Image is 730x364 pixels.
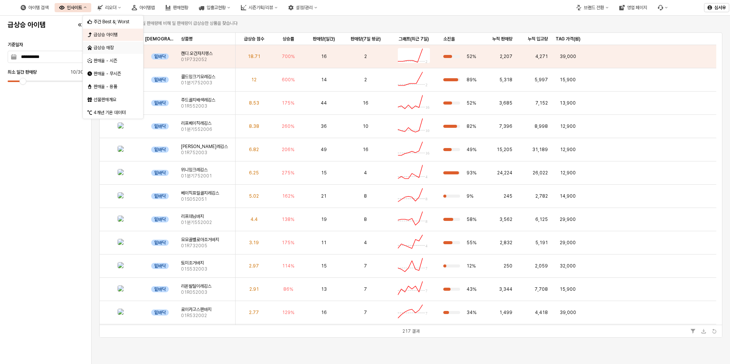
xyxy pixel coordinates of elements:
[94,32,134,38] div: 급상승 아이템
[154,263,166,269] span: 밑바닥
[248,53,260,60] span: 18.71
[249,309,259,316] span: 2.77
[154,240,166,246] span: 밑바닥
[181,126,212,132] span: 01분기552006
[181,312,207,319] span: 01R532002
[364,170,367,176] span: 4
[181,289,207,295] span: 01R052003
[118,262,124,268] img: 01S532003.jpg
[282,53,295,60] span: 700%
[67,5,82,10] div: 인사이트
[173,5,188,10] div: 판매현황
[398,71,430,86] img: svg+xml;base64,CiAgICA8c3ZnIHZpZXdCb3g9IjAgMCA2NTAgMzAwIiBwcmVzZXJ2ZUFzcGVjdFJhdGlvPSJub25lIiB4bW...
[363,100,368,106] span: 16
[181,103,207,109] span: 01R552003
[154,216,166,222] span: 밑바닥
[181,243,207,249] span: 01R732005
[118,285,124,292] img: 01R052003.jpg
[504,193,512,199] span: 245
[363,147,368,153] span: 16
[560,263,576,269] span: 32,000
[467,193,473,199] span: 9%
[584,5,604,10] div: 브랜드 전환
[249,263,259,269] span: 2.97
[321,77,327,83] span: 14
[282,170,294,176] span: 275%
[118,192,124,198] img: 01S052051.jpg
[282,123,294,129] span: 260%
[249,286,259,292] span: 2.91
[364,286,367,292] span: 7
[296,5,313,10] div: 설정/관리
[497,147,512,153] span: 15,205
[16,3,53,12] button: 아이템 검색
[127,3,159,12] button: 아이템맵
[535,240,548,246] span: 5,191
[399,36,429,42] span: 그래프(최근 7일)
[535,123,548,129] span: 8,998
[249,170,259,176] span: 6.25
[321,240,326,246] span: 11
[100,325,722,337] div: 테이블 도구 모음
[398,188,430,203] img: svg+xml;base64,CiAgICA8c3ZnIHZpZXdCb3g9IjAgMCA2NTAgMzAwIiBwcmVzZXJ2ZUFzcGVjdFJhdGlvPSJub25lIiB4bW...
[181,306,212,312] span: 로이카고스판바지
[154,77,166,83] span: 밑바닥
[492,36,512,42] span: 누적 판매량
[161,3,193,12] button: 판매현황
[615,3,652,12] div: 영업 페이지
[76,20,84,29] button: 닫다
[364,77,367,83] span: 2
[118,216,124,222] img: 01Q552002.jpg
[55,3,91,12] div: 인사이트
[499,309,512,316] span: 1,499
[181,196,207,202] span: 01S052051
[284,3,322,12] button: 설정/관리
[251,77,257,83] span: 12
[497,170,512,176] span: 24,224
[244,36,264,42] span: 급상승 점수
[533,170,548,176] span: 26,022
[236,3,282,12] div: 시즌기획/리뷰
[282,216,294,222] span: 138%
[398,234,430,249] img: svg+xml;base64,CiAgICA8c3ZnIHZpZXdCb3g9IjAgMCA2NTAgMzAwIiBwcmVzZXJ2ZUFzcGVjdFJhdGlvPSJub25lIiB4bW...
[282,193,294,199] span: 162%
[363,123,368,129] span: 10
[181,97,215,103] span: 주드골지배색레깅스
[467,309,476,316] span: 34%
[443,36,455,42] span: 소진율
[467,147,476,153] span: 49%
[364,53,367,60] span: 2
[283,286,293,292] span: 86%
[154,170,166,176] span: 밑바닥
[181,173,212,179] span: 01분기752001
[181,219,212,225] span: 01분기552002
[467,77,476,83] span: 89%
[467,123,476,129] span: 82%
[118,146,124,152] img: 01R752003.jpg
[321,53,327,60] span: 16
[8,42,23,47] span: 기준일자
[181,74,215,80] span: 콜드밍크기모레깅스
[535,286,548,292] span: 7,708
[282,240,294,246] span: 175%
[714,5,726,11] p: 심서우
[467,240,476,246] span: 55%
[249,147,259,153] span: 6.82
[181,266,207,272] span: 01S532003
[402,327,420,335] div: 217 결과
[139,5,155,10] div: 아이템맵
[105,5,116,10] div: 리오더
[560,193,576,199] span: 14,900
[688,327,698,336] button: 필터
[467,100,476,106] span: 52%
[499,123,512,129] span: 7,396
[154,53,166,60] span: 밑바닥
[467,170,476,176] span: 93%
[535,309,548,316] span: 4,418
[282,147,294,153] span: 206%
[467,263,476,269] span: 12%
[364,263,367,269] span: 7
[282,77,295,83] span: 600%
[282,100,294,106] span: 175%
